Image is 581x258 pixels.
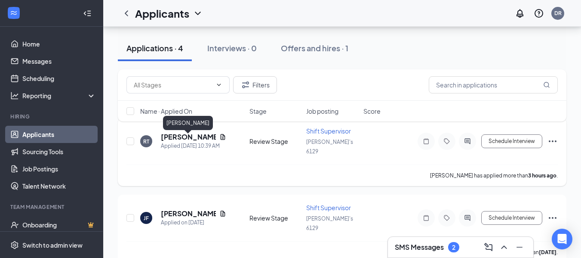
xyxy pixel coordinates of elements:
[215,81,222,88] svg: ChevronDown
[543,81,550,88] svg: MagnifyingGlass
[140,107,192,115] span: Name · Applied On
[83,9,92,18] svg: Collapse
[462,214,473,221] svg: ActiveChat
[22,177,96,195] a: Talent Network
[421,214,431,221] svg: Note
[306,215,353,231] span: [PERSON_NAME]'s 6129
[126,43,183,53] div: Applications · 4
[429,76,558,93] input: Search in applications
[430,172,558,179] p: [PERSON_NAME] has applied more than .
[534,8,544,19] svg: QuestionInfo
[547,136,558,146] svg: Ellipses
[363,107,381,115] span: Score
[421,138,431,145] svg: Note
[306,107,338,115] span: Job posting
[442,138,452,145] svg: Tag
[22,216,96,233] a: OnboardingCrown
[219,134,226,140] svg: Document
[9,9,18,17] svg: WorkstreamLogo
[547,213,558,223] svg: Ellipses
[22,91,96,100] div: Reporting
[22,70,96,87] a: Scheduling
[497,240,511,254] button: ChevronUp
[539,249,556,255] b: [DATE]
[482,240,495,254] button: ComposeMessage
[240,80,251,90] svg: Filter
[483,242,494,252] svg: ComposeMessage
[161,132,216,142] h5: [PERSON_NAME]
[249,137,301,146] div: Review Stage
[163,116,213,130] div: [PERSON_NAME]
[499,242,509,252] svg: ChevronUp
[135,6,189,21] h1: Applicants
[207,43,257,53] div: Interviews · 0
[306,204,351,211] span: Shift Supervisor
[233,76,277,93] button: Filter Filters
[249,107,267,115] span: Stage
[552,229,572,249] div: Open Intercom Messenger
[395,242,444,252] h3: SMS Messages
[528,172,556,179] b: 3 hours ago
[249,214,301,222] div: Review Stage
[22,160,96,177] a: Job Postings
[22,143,96,160] a: Sourcing Tools
[452,244,455,251] div: 2
[143,138,149,145] div: RT
[144,214,149,222] div: JF
[306,127,351,135] span: Shift Supervisor
[481,134,542,148] button: Schedule Interview
[22,241,83,249] div: Switch to admin view
[193,8,203,19] svg: ChevronDown
[161,209,216,218] h5: [PERSON_NAME]
[10,241,19,249] svg: Settings
[442,214,452,221] svg: Tag
[306,139,353,155] span: [PERSON_NAME]'s 6129
[161,218,226,227] div: Applied on [DATE]
[481,211,542,225] button: Schedule Interview
[121,8,132,19] svg: ChevronLeft
[554,9,562,17] div: DR
[514,242,525,252] svg: Minimize
[462,138,473,145] svg: ActiveChat
[219,210,226,217] svg: Document
[10,91,19,100] svg: Analysis
[10,113,94,120] div: Hiring
[134,80,212,90] input: All Stages
[22,53,96,70] a: Messages
[161,142,226,150] div: Applied [DATE] 10:39 AM
[22,126,96,143] a: Applicants
[281,43,348,53] div: Offers and hires · 1
[22,35,96,53] a: Home
[10,203,94,211] div: Team Management
[513,240,526,254] button: Minimize
[515,8,525,19] svg: Notifications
